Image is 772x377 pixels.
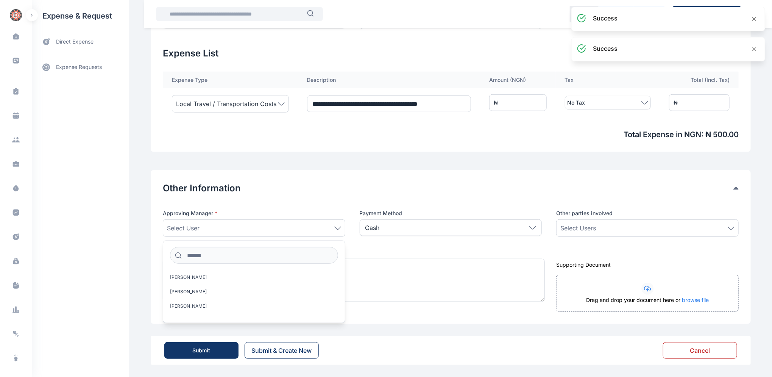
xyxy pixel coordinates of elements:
[494,99,498,106] div: ₦
[193,347,211,354] div: Submit
[593,14,618,23] h3: success
[682,297,709,303] span: browse file
[163,210,217,217] span: Approving Manager
[593,44,618,53] h3: success
[170,289,207,295] span: [PERSON_NAME]
[568,98,585,107] span: No Tax
[298,72,480,88] th: Description
[556,72,660,88] th: Tax
[480,72,556,88] th: Amount ( NGN )
[660,72,739,88] th: Total (Incl. Tax)
[167,224,200,233] span: Select User
[663,342,737,359] button: Cancel
[170,274,207,280] span: [PERSON_NAME]
[365,223,380,232] p: Cash
[32,58,129,76] a: expense requests
[245,342,319,359] button: Submit & Create New
[163,249,542,257] label: Additional Information
[674,99,678,106] div: ₦
[32,52,129,76] div: expense requests
[163,182,733,194] button: Other Information
[176,99,276,108] span: Local Travel / Transportation Costs
[170,303,207,309] span: [PERSON_NAME]
[163,47,739,59] h2: Expense List
[556,261,739,269] div: Supporting Document
[556,210,613,217] span: Other parties involved
[164,342,239,359] button: Submit
[56,38,94,46] span: direct expense
[163,129,739,140] span: Total Expense in NGN : ₦ 500.00
[360,210,542,217] label: Payment Method
[32,32,129,52] a: direct expense
[557,296,738,311] div: Drag and drop your document here or
[163,182,739,194] div: Other Information
[163,72,298,88] th: Expense Type
[560,224,596,233] span: Select Users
